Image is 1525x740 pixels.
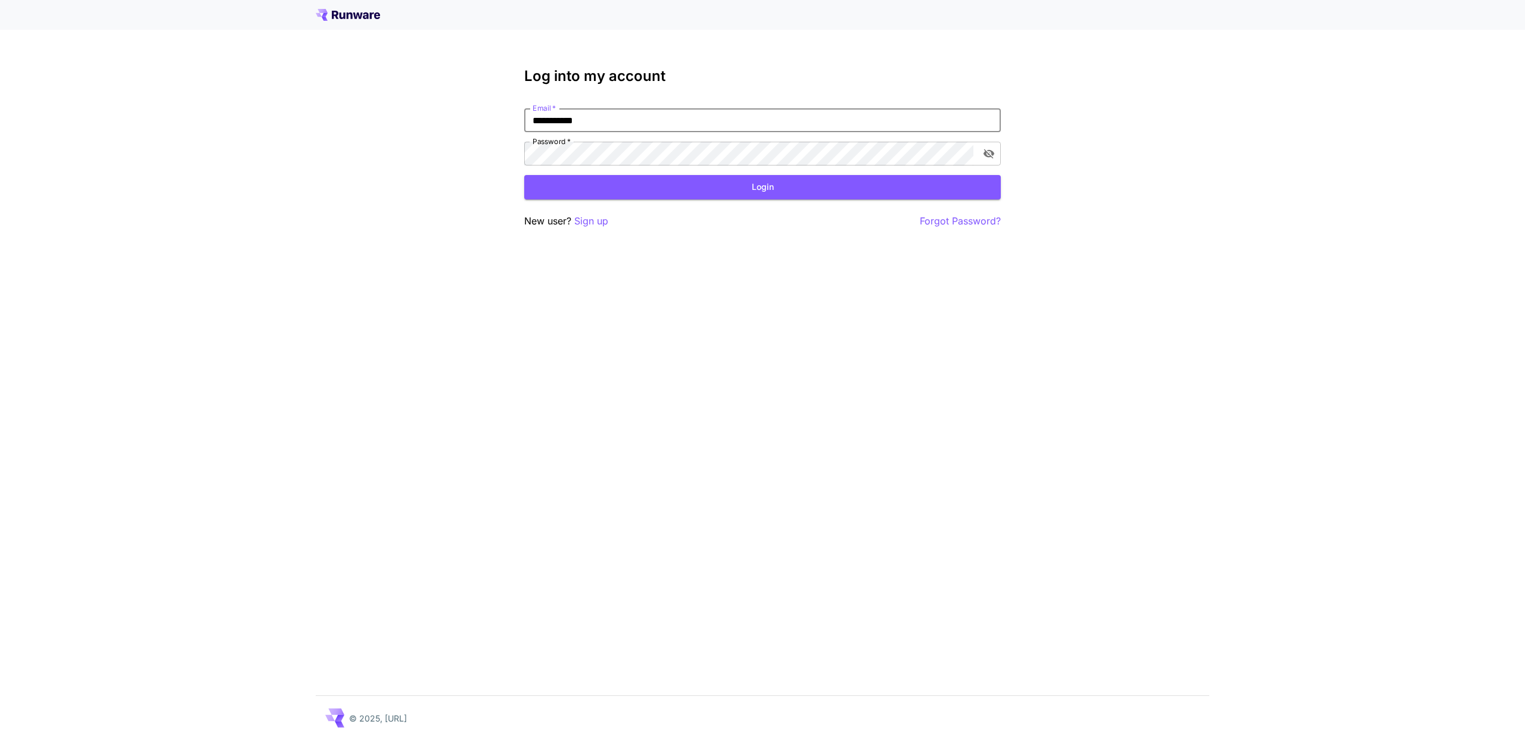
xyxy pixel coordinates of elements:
[533,103,556,113] label: Email
[524,175,1001,199] button: Login
[574,214,608,229] button: Sign up
[978,143,1000,164] button: toggle password visibility
[533,136,571,146] label: Password
[920,214,1001,229] button: Forgot Password?
[524,68,1001,85] h3: Log into my account
[524,214,608,229] p: New user?
[349,712,407,725] p: © 2025, [URL]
